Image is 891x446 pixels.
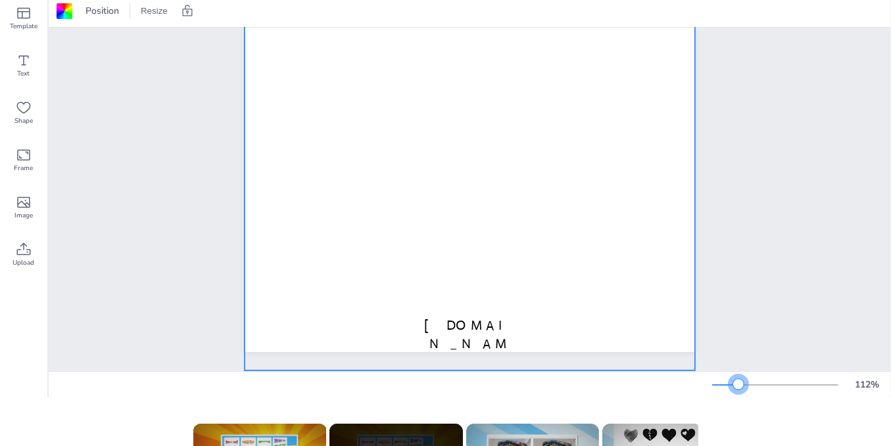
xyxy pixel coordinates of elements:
span: Image [14,210,33,221]
button: Resize [135,1,173,22]
span: Position [83,5,122,17]
span: Upload [13,257,35,268]
span: Text [18,68,30,79]
span: Frame [14,163,34,173]
span: Shape [14,116,33,126]
span: [DOMAIN_NAME] [424,317,516,370]
div: 112 % [852,378,883,391]
span: Template [10,21,37,32]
